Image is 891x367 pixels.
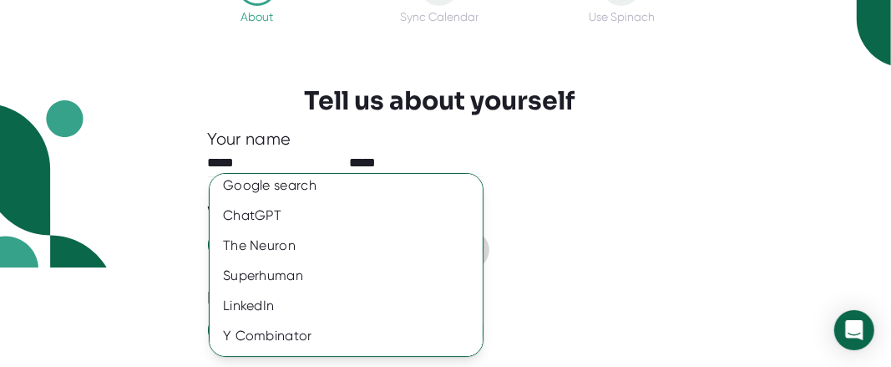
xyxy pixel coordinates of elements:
div: Y Combinator [210,321,495,351]
div: Google search [210,171,495,201]
div: Superhuman [210,261,495,291]
div: The Neuron [210,231,495,261]
div: LinkedIn [210,291,495,321]
div: ChatGPT [210,201,495,231]
div: Open Intercom Messenger [834,310,874,350]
